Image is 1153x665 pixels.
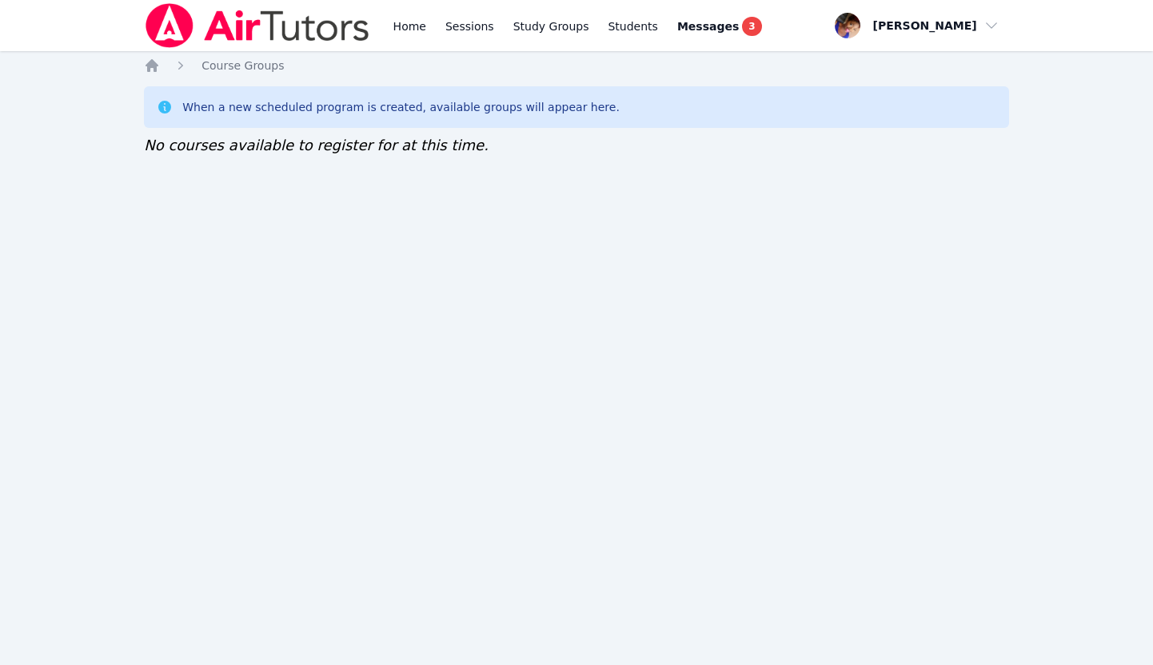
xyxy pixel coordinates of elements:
span: Course Groups [201,59,284,72]
a: Course Groups [201,58,284,74]
nav: Breadcrumb [144,58,1009,74]
div: When a new scheduled program is created, available groups will appear here. [182,99,620,115]
span: 3 [742,17,761,36]
img: Air Tutors [144,3,370,48]
span: No courses available to register for at this time. [144,137,489,153]
span: Messages [677,18,739,34]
